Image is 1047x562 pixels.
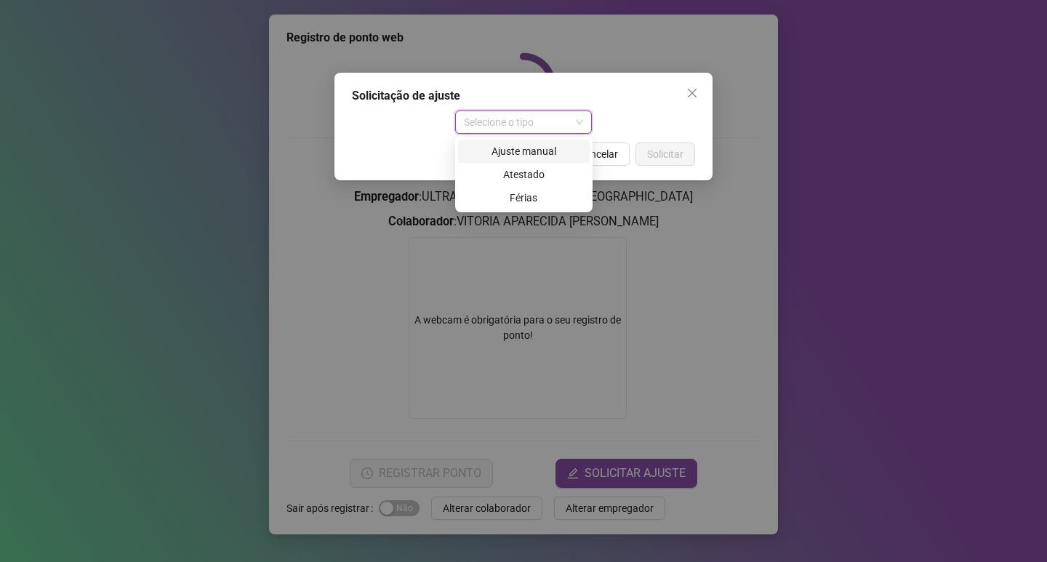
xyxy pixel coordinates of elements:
[458,140,590,163] div: Ajuste manual
[566,142,630,166] button: Cancelar
[458,186,590,209] div: Férias
[635,142,695,166] button: Solicitar
[467,166,581,182] div: Atestado
[578,146,618,162] span: Cancelar
[467,143,581,159] div: Ajuste manual
[352,87,695,105] div: Solicitação de ajuste
[467,190,581,206] div: Férias
[681,81,704,105] button: Close
[464,111,584,133] span: Selecione o tipo
[458,163,590,186] div: Atestado
[686,87,698,99] span: close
